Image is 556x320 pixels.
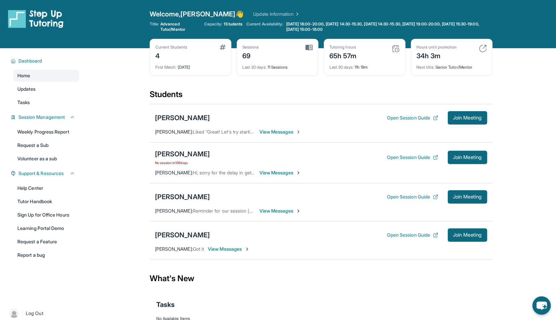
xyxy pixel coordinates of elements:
[296,208,301,214] img: Chevron-Right
[13,83,79,95] a: Updates
[242,65,266,70] span: Last 30 days :
[155,149,210,159] div: [PERSON_NAME]
[253,11,300,17] a: Update Information
[329,50,357,61] div: 65h 57m
[285,21,492,32] a: [DATE] 18:00-20:00, [DATE] 14:30-15:30, [DATE] 14:30-15:30, [DATE] 19:00-20:00, [DATE] 15:30-19:0...
[13,96,79,108] a: Tasks
[150,264,492,293] div: What's New
[453,155,482,159] span: Join Meeting
[242,61,313,70] div: 11 Sessions
[193,246,204,252] span: Got it
[329,65,353,70] span: Last 30 days :
[293,11,300,17] img: Chevron Right
[296,170,301,175] img: Chevron-Right
[155,230,210,240] div: [PERSON_NAME]
[479,45,487,53] img: card
[155,61,226,70] div: [DATE]
[224,21,242,27] span: 1 Students
[305,45,313,51] img: card
[155,170,193,175] span: [PERSON_NAME] :
[204,21,223,27] span: Capacity:
[453,195,482,199] span: Join Meeting
[150,89,492,104] div: Students
[155,65,177,70] span: First Match :
[155,50,187,61] div: 4
[246,21,283,32] span: Current Availability:
[259,129,301,135] span: View Messages
[296,129,301,135] img: Chevron-Right
[448,190,487,204] button: Join Meeting
[160,21,200,32] span: Advanced Tutor/Mentor
[329,61,400,70] div: 11h 19m
[448,151,487,164] button: Join Meeting
[18,170,64,177] span: Support & Resources
[13,222,79,234] a: Learning Portal Demo
[13,236,79,248] a: Request a Feature
[242,45,259,50] div: Sessions
[193,129,344,135] span: Liked “Great! Let's try starting at 5. I'll send you a reminder text at 4:45”
[21,309,23,317] span: |
[13,139,79,151] a: Request a Sub
[208,246,250,252] span: View Messages
[329,45,357,50] div: Tutoring hours
[13,153,79,165] a: Volunteer as a sub
[448,228,487,242] button: Join Meeting
[13,249,79,261] a: Report a bug
[9,309,19,318] img: user-img
[155,113,210,123] div: [PERSON_NAME]
[193,208,387,214] span: Reminder for our session [DATE] in about fifteen minutes, login info is the same as last time!
[387,154,438,161] button: Open Session Guide
[17,72,30,79] span: Home
[155,129,193,135] span: [PERSON_NAME] :
[387,193,438,200] button: Open Session Guide
[220,45,226,50] img: card
[8,9,64,28] img: logo
[156,300,175,309] span: Tasks
[244,246,250,252] img: Chevron-Right
[448,111,487,125] button: Join Meeting
[17,86,36,92] span: Updates
[13,126,79,138] a: Weekly Progress Report
[532,296,551,315] button: chat-button
[17,99,30,106] span: Tasks
[416,65,434,70] span: Next title :
[26,310,43,317] span: Log Out
[18,58,42,64] span: Dashboard
[16,170,75,177] button: Support & Resources
[16,58,75,64] button: Dashboard
[259,169,301,176] span: View Messages
[155,45,187,50] div: Current Students
[387,232,438,238] button: Open Session Guide
[416,45,457,50] div: Hours until promotion
[453,116,482,120] span: Join Meeting
[150,21,159,32] span: Title:
[155,246,193,252] span: [PERSON_NAME] :
[13,195,79,208] a: Tutor Handbook
[13,182,79,194] a: Help Center
[416,61,487,70] div: Senior Tutor/Mentor
[286,21,491,32] span: [DATE] 18:00-20:00, [DATE] 14:30-15:30, [DATE] 14:30-15:30, [DATE] 19:00-20:00, [DATE] 15:30-19:0...
[259,208,301,214] span: View Messages
[13,70,79,82] a: Home
[155,208,193,214] span: [PERSON_NAME] :
[453,233,482,237] span: Join Meeting
[387,114,438,121] button: Open Session Guide
[13,209,79,221] a: Sign Up for Office Hours
[155,192,210,202] div: [PERSON_NAME]
[150,9,244,19] span: Welcome, [PERSON_NAME] 👋
[16,114,75,121] button: Session Management
[155,160,210,165] span: No session in 109 days
[242,50,259,61] div: 69
[392,45,400,53] img: card
[18,114,65,121] span: Session Management
[416,50,457,61] div: 34h 3m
